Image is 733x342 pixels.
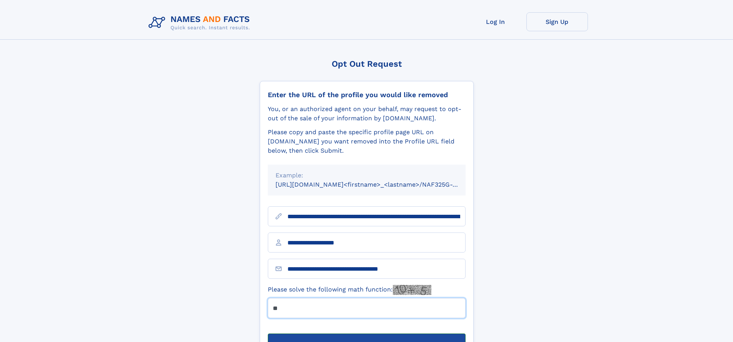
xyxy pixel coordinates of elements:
[145,12,256,33] img: Logo Names and Facts
[276,171,458,180] div: Example:
[465,12,526,31] a: Log In
[268,91,466,99] div: Enter the URL of the profile you would like removed
[526,12,588,31] a: Sign Up
[268,104,466,123] div: You, or an authorized agent on your behalf, may request to opt-out of the sale of your informatio...
[268,128,466,155] div: Please copy and paste the specific profile page URL on [DOMAIN_NAME] you want removed into the Pr...
[268,285,431,295] label: Please solve the following math function:
[276,181,480,188] small: [URL][DOMAIN_NAME]<firstname>_<lastname>/NAF325G-xxxxxxxx
[260,59,474,69] div: Opt Out Request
